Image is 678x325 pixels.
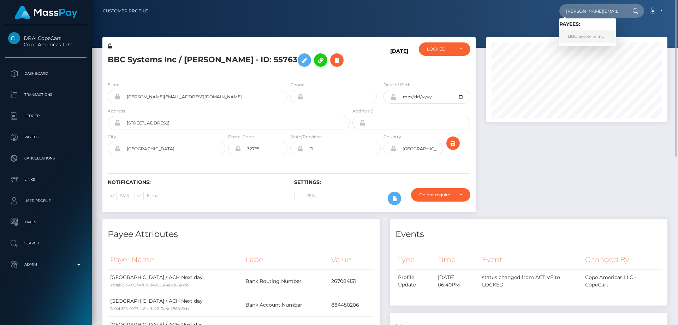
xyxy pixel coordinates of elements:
td: 884450206 [329,293,374,317]
label: State/Province [290,134,322,140]
h4: Payee Attributes [108,228,374,240]
label: Country [383,134,401,140]
a: BBC Systems Inc [559,30,616,43]
td: status changed from ACTIVE to LOCKED [480,269,583,293]
th: Label [243,250,329,269]
p: Search [8,238,84,249]
p: User Profile [8,196,84,206]
td: Bank Routing Number [243,269,329,293]
label: Postal Code [228,134,254,140]
a: User Profile [5,192,87,210]
h6: Settings: [294,179,470,185]
td: Bank Account Number [243,293,329,317]
p: Taxes [8,217,84,227]
a: Cancellations [5,150,87,167]
a: Links [5,171,87,188]
label: Date of Birth [383,82,411,88]
p: Cancellations [8,153,84,164]
th: Type [395,250,435,269]
a: Ledger [5,107,87,125]
td: [GEOGRAPHIC_DATA] / ACH Next day [108,293,243,317]
h6: Payees: [559,21,616,27]
th: Time [435,250,480,269]
td: [GEOGRAPHIC_DATA] / ACH Next day [108,269,243,293]
td: Profile Update [395,269,435,293]
div: LOCKED [427,46,454,52]
a: Payees [5,128,87,146]
p: Ledger [8,111,84,121]
a: Transactions [5,86,87,104]
label: City [108,134,116,140]
label: E-mail [108,82,121,88]
a: Search [5,234,87,252]
td: Cope Americas LLC - CopeCart [583,269,662,293]
p: Dashboard [8,68,84,79]
th: Event [480,250,583,269]
a: Taxes [5,213,87,231]
label: Address [108,108,125,114]
h4: Events [395,228,662,240]
p: Payees [8,132,84,143]
input: Search... [559,4,626,18]
a: Admin [5,256,87,273]
p: Links [8,174,84,185]
a: Dashboard [5,65,87,82]
label: E-mail [135,191,161,200]
label: Phone [290,82,304,88]
small: 7a9ab513-4937-4f6b-9426-0e4e2865e7cb [110,306,189,311]
label: SMS [108,191,129,200]
span: DBA: CopeCart Cope Americas LLC [5,35,87,48]
h6: [DATE] [390,48,408,73]
p: Transactions [8,89,84,100]
div: Do not require [419,192,454,198]
th: Payer Name [108,250,243,269]
th: Value [329,250,374,269]
td: 267084131 [329,269,374,293]
h6: Notifications: [108,179,284,185]
label: Address 2 [352,108,373,114]
th: Changed By [583,250,662,269]
img: MassPay Logo [14,6,77,19]
a: Customer Profile [103,4,148,18]
td: [DATE] 06:40PM [435,269,480,293]
button: LOCKED [419,42,470,56]
p: Admin [8,259,84,270]
h5: BBC Systems Inc / [PERSON_NAME] - ID: 55763 [108,50,346,70]
label: 2FA [294,191,315,200]
img: Cope Americas LLC [8,32,20,44]
small: 7a9ab513-4937-4f6b-9426-0e4e2865e7cb [110,283,189,288]
button: Do not require [411,188,470,202]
